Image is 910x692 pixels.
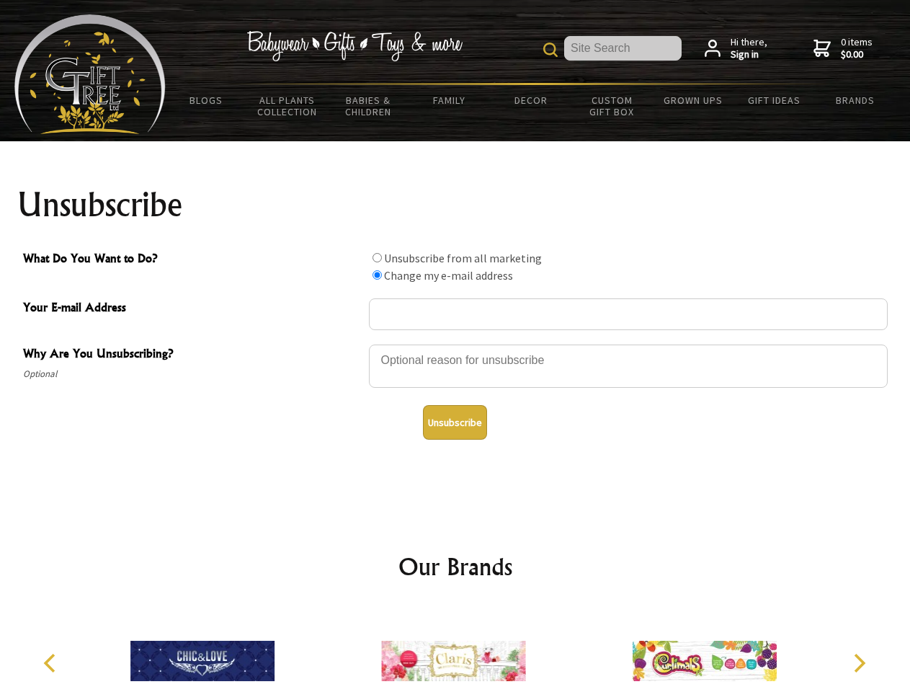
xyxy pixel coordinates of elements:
[246,31,463,61] img: Babywear - Gifts - Toys & more
[731,48,767,61] strong: Sign in
[384,251,542,265] label: Unsubscribe from all marketing
[23,365,362,383] span: Optional
[423,405,487,440] button: Unsubscribe
[543,43,558,57] img: product search
[29,549,882,584] h2: Our Brands
[23,345,362,365] span: Why Are You Unsubscribing?
[384,268,513,283] label: Change my e-mail address
[705,36,767,61] a: Hi there,Sign in
[373,253,382,262] input: What Do You Want to Do?
[652,85,733,115] a: Grown Ups
[841,48,873,61] strong: $0.00
[815,85,896,115] a: Brands
[328,85,409,127] a: Babies & Children
[564,36,682,61] input: Site Search
[36,647,68,679] button: Previous
[247,85,329,127] a: All Plants Collection
[369,345,888,388] textarea: Why Are You Unsubscribing?
[23,249,362,270] span: What Do You Want to Do?
[23,298,362,319] span: Your E-mail Address
[14,14,166,134] img: Babyware - Gifts - Toys and more...
[843,647,875,679] button: Next
[841,35,873,61] span: 0 items
[571,85,653,127] a: Custom Gift Box
[813,36,873,61] a: 0 items$0.00
[369,298,888,330] input: Your E-mail Address
[166,85,247,115] a: BLOGS
[490,85,571,115] a: Decor
[733,85,815,115] a: Gift Ideas
[731,36,767,61] span: Hi there,
[17,187,893,222] h1: Unsubscribe
[409,85,491,115] a: Family
[373,270,382,280] input: What Do You Want to Do?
